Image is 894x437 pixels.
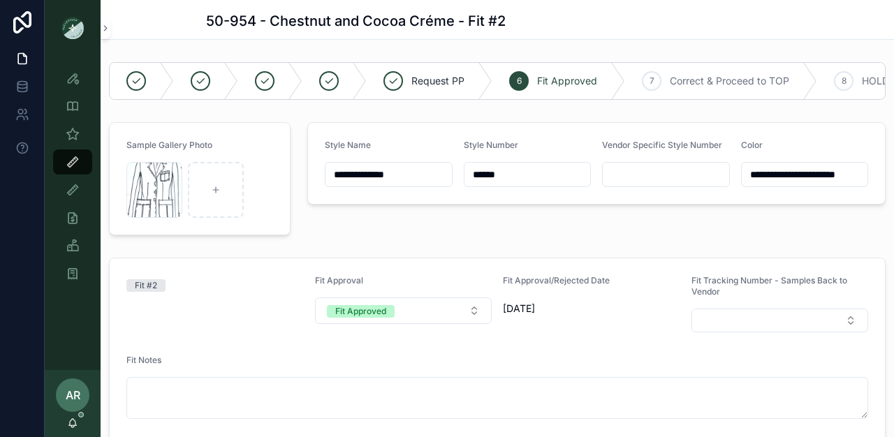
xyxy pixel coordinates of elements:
[335,305,386,318] div: Fit Approved
[650,75,654,87] span: 7
[45,56,101,304] div: scrollable content
[315,275,363,286] span: Fit Approval
[411,74,464,88] span: Request PP
[842,75,847,87] span: 8
[503,302,680,316] span: [DATE]
[66,387,80,403] span: AR
[537,74,597,88] span: Fit Approved
[741,140,763,150] span: Color
[862,74,889,88] span: HOLD
[670,74,789,88] span: Correct & Proceed to TOP
[325,140,371,150] span: Style Name
[126,140,212,150] span: Sample Gallery Photo
[61,17,84,39] img: App logo
[135,279,157,292] div: Fit #2
[464,140,518,150] span: Style Number
[126,355,161,365] span: Fit Notes
[315,297,492,324] button: Select Button
[503,275,610,286] span: Fit Approval/Rejected Date
[517,75,522,87] span: 6
[206,11,506,31] h1: 50-954 - Chestnut and Cocoa Créme - Fit #2
[602,140,722,150] span: Vendor Specific Style Number
[691,275,847,297] span: Fit Tracking Number - Samples Back to Vendor
[691,309,869,332] button: Select Button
